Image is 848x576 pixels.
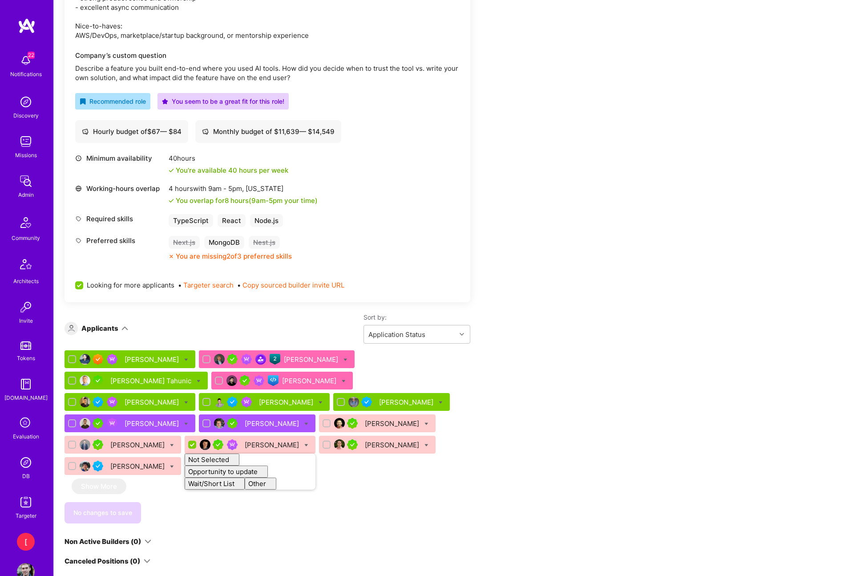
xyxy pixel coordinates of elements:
[17,493,35,511] img: Skill Targeter
[110,462,166,471] div: [PERSON_NAME]
[202,127,335,136] div: Monthly budget of $ 11,639 — $ 14,549
[304,422,308,426] i: Bulk Status Update
[237,280,344,290] span: •
[16,511,36,520] div: Targeter
[110,376,193,385] div: [PERSON_NAME] Tahunic
[75,155,82,162] i: icon Clock
[81,324,118,333] div: Applicants
[239,375,250,386] img: A.Teamer in Residence
[348,397,359,407] img: User Avatar
[93,375,103,386] img: A.Teamer in Residence
[319,401,323,405] i: Bulk Status Update
[75,185,82,192] i: icon World
[17,52,35,69] img: bell
[202,128,209,135] i: icon Cash
[20,341,31,350] img: tokens
[185,478,245,490] button: Wait/Short List
[200,439,210,450] img: User Avatar
[17,172,35,190] img: admin teamwork
[107,397,117,407] img: Been on Mission
[17,133,35,150] img: teamwork
[226,375,237,386] img: User Avatar
[185,466,268,478] button: Opportunity to update
[17,298,35,316] img: Invite
[80,461,90,471] img: User Avatar
[245,440,301,450] div: [PERSON_NAME]
[65,537,141,546] div: Non Active Builders (0)
[183,280,234,290] button: Targeter search
[178,280,234,290] span: •
[241,397,252,407] img: Been on Mission
[169,184,318,193] div: 4 hours with [US_STATE]
[361,397,372,407] img: Vetted A.Teamer
[363,313,470,321] label: Sort by:
[10,69,42,79] div: Notifications
[169,254,174,259] i: icon CloseOrange
[241,354,252,365] img: Been on Mission
[125,419,181,428] div: [PERSON_NAME]
[75,215,82,222] i: icon Tag
[254,375,264,386] img: Been on Mission
[251,196,283,205] span: 9am - 5pm
[162,98,168,105] i: icon PurpleStar
[169,166,288,175] div: You're available 40 hours per week
[18,190,34,199] div: Admin
[258,469,264,475] i: icon ArrowRight
[17,415,34,432] i: icon SelectionTeam
[12,233,40,243] div: Community
[184,358,188,362] i: Bulk Status Update
[75,237,82,244] i: icon Tag
[170,465,174,469] i: Bulk Status Update
[347,439,358,450] img: A.Teamer in Residence
[80,98,86,105] i: icon RecommendedBadge
[15,255,36,276] img: Architects
[15,212,36,233] img: Community
[284,355,340,364] div: [PERSON_NAME]
[13,432,39,441] div: Evaluation
[80,375,90,386] img: User Avatar
[229,457,236,463] i: icon ArrowRight
[227,439,238,450] img: Been on Mission
[80,97,146,106] div: Recommended role
[22,471,30,481] div: DB
[334,418,345,429] img: User Avatar
[206,184,246,193] span: 9am - 5pm ,
[80,397,90,407] img: User Avatar
[17,454,35,471] img: Admin Search
[82,127,182,136] div: Hourly budget of $ 67 — $ 84
[170,443,174,447] i: Bulk Status Update
[176,251,292,261] div: You are missing 2 of 3 preferred skills
[15,150,37,160] div: Missions
[93,418,103,429] img: A.Teamer in Residence
[80,354,90,365] img: User Avatar
[17,533,35,551] div: [
[18,18,36,34] img: logo
[379,398,435,407] div: [PERSON_NAME]
[368,330,425,339] div: Application Status
[218,214,246,227] div: React
[343,358,347,362] i: Bulk Status Update
[424,422,428,426] i: Bulk Status Update
[82,128,89,135] i: icon Cash
[80,439,90,450] img: User Avatar
[125,355,181,364] div: [PERSON_NAME]
[365,440,421,450] div: [PERSON_NAME]
[268,375,279,386] img: Front-end guild
[245,478,276,490] button: Other
[214,397,225,407] img: User Avatar
[347,418,358,429] img: A.Teamer in Residence
[282,376,338,385] div: [PERSON_NAME]
[107,354,117,365] img: Been on Mission
[125,398,181,407] div: [PERSON_NAME]
[245,419,301,428] div: [PERSON_NAME]
[169,236,200,249] div: Next.js
[93,397,103,407] img: Vetted A.Teamer
[13,111,39,120] div: Discovery
[266,481,273,487] i: icon ArrowRight
[169,168,174,173] i: icon Check
[365,419,421,428] div: [PERSON_NAME]
[144,558,150,564] i: icon ArrowDown
[249,236,280,249] div: Nest.js
[75,214,164,223] div: Required skills
[342,379,346,383] i: Bulk Status Update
